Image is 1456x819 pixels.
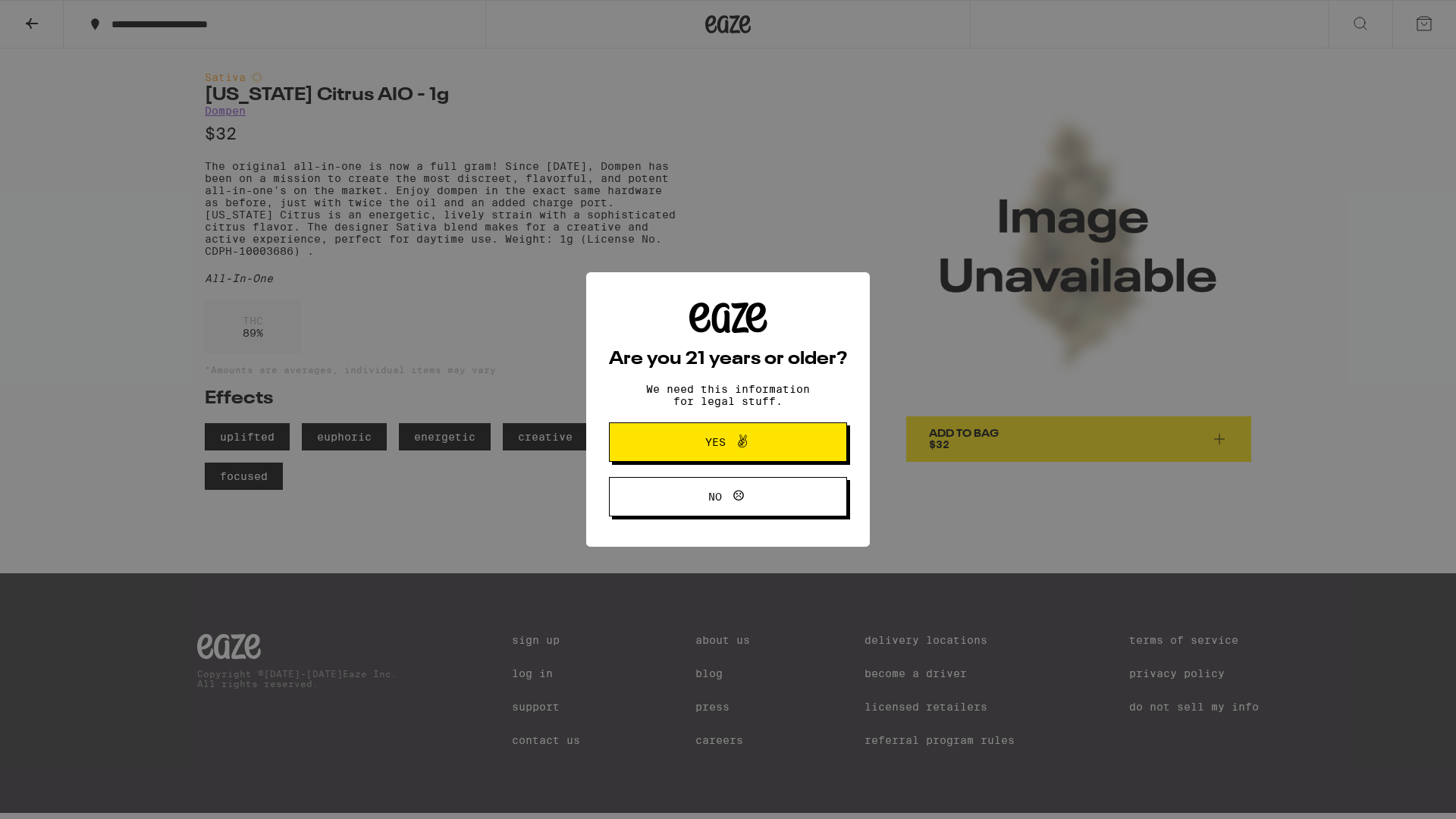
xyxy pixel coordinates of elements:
[609,350,847,369] h2: Are you 21 years or older?
[708,491,722,502] span: No
[609,422,847,462] button: Yes
[705,437,726,447] span: Yes
[633,383,823,407] p: We need this information for legal stuff.
[609,477,847,516] button: No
